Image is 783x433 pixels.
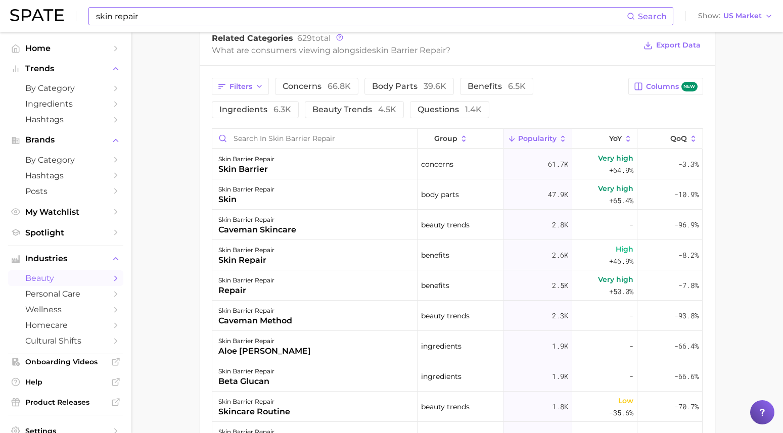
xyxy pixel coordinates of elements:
span: - [629,219,633,231]
span: Related Categories [212,33,293,43]
span: Product Releases [25,398,106,407]
div: skin barrier repair [218,335,311,347]
span: ingredients [421,370,462,382]
div: repair [218,284,274,297]
a: Ingredients [8,96,123,112]
span: cultural shifts [25,336,106,346]
a: Onboarding Videos [8,354,123,369]
button: Columnsnew [628,78,703,95]
span: Search [638,12,667,21]
button: skin barrier repairskin repairbenefits2.6kHigh+46.9%-8.2% [212,240,703,270]
a: homecare [8,317,123,333]
span: concerns [283,82,351,90]
span: Help [25,377,106,387]
span: Popularity [518,134,557,142]
span: -3.3% [678,158,699,170]
span: ingredients [219,106,291,114]
button: Filters [212,78,269,95]
span: Very high [598,273,633,285]
span: -66.4% [674,340,699,352]
span: Very high [598,152,633,164]
div: skin barrier repair [218,396,290,408]
button: Popularity [503,129,572,149]
span: benefits [421,279,449,292]
span: -70.7% [674,401,699,413]
div: skin barrier repair [218,153,274,165]
a: Product Releases [8,395,123,410]
span: by Category [25,83,106,93]
span: 2.8k [552,219,568,231]
span: Export Data [656,41,701,50]
span: 1.8k [552,401,568,413]
a: personal care [8,286,123,302]
span: - [629,370,633,382]
button: skin barrier repaircaveman methodbeauty trends2.3k--93.8% [212,301,703,331]
span: +50.0% [609,285,633,298]
button: skin barrier repairskinbody parts47.9kVery high+65.4%-10.9% [212,179,703,210]
span: benefits [421,249,449,261]
button: skin barrier repairskin barrierconcerns61.7kVery high+64.9%-3.3% [212,149,703,179]
span: total [297,33,331,43]
a: wellness [8,302,123,317]
span: ingredients [421,340,462,352]
div: caveman skincare [218,224,296,236]
img: SPATE [10,9,64,21]
span: personal care [25,289,106,299]
button: skin barrier repairskincare routinebeauty trends1.8kLow-35.6%-70.7% [212,392,703,422]
span: -35.6% [609,407,633,419]
div: skin barrier repair [218,183,274,196]
a: Help [8,374,123,390]
span: 61.7k [548,158,568,170]
span: homecare [25,320,106,330]
button: Brands [8,132,123,148]
span: Spotlight [25,228,106,237]
span: group [434,134,457,142]
span: -66.6% [674,370,699,382]
span: 1.9k [552,370,568,382]
span: - [629,310,633,322]
div: skin barrier repair [218,305,292,317]
span: beauty trends [421,310,470,322]
span: Low [618,395,633,407]
span: -96.9% [674,219,699,231]
span: concerns [421,158,453,170]
div: skin repair [218,254,274,266]
button: ShowUS Market [696,10,775,23]
a: Home [8,40,123,56]
span: Onboarding Videos [25,357,106,366]
span: Industries [25,254,106,263]
span: body parts [421,188,459,201]
span: 4.5k [378,105,396,114]
span: Very high [598,182,633,195]
span: 2.3k [552,310,568,322]
span: QoQ [670,134,687,142]
button: Industries [8,251,123,266]
a: cultural shifts [8,333,123,349]
span: Posts [25,186,106,196]
div: skin barrier repair [218,244,274,256]
span: -7.8% [678,279,699,292]
button: skin barrier repairrepairbenefits2.5kVery high+50.0%-7.8% [212,270,703,301]
span: YoY [609,134,622,142]
a: Hashtags [8,112,123,127]
a: by Category [8,80,123,96]
a: Spotlight [8,225,123,240]
span: 6.5k [508,81,526,91]
span: Home [25,43,106,53]
span: +46.9% [609,255,633,267]
a: Hashtags [8,168,123,183]
div: skin barrier repair [218,274,274,286]
span: beauty trends [421,219,470,231]
span: 629 [297,33,312,43]
button: skin barrier repairaloe [PERSON_NAME]ingredients1.9k--66.4% [212,331,703,361]
span: wellness [25,305,106,314]
div: skin barrier repair [218,214,296,226]
span: Hashtags [25,171,106,180]
button: skin barrier repaircaveman skincarebeauty trends2.8k--96.9% [212,210,703,240]
span: - [629,340,633,352]
a: Posts [8,183,123,199]
span: US Market [723,13,762,19]
span: 1.4k [465,105,482,114]
span: by Category [25,155,106,165]
a: My Watchlist [8,204,123,220]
